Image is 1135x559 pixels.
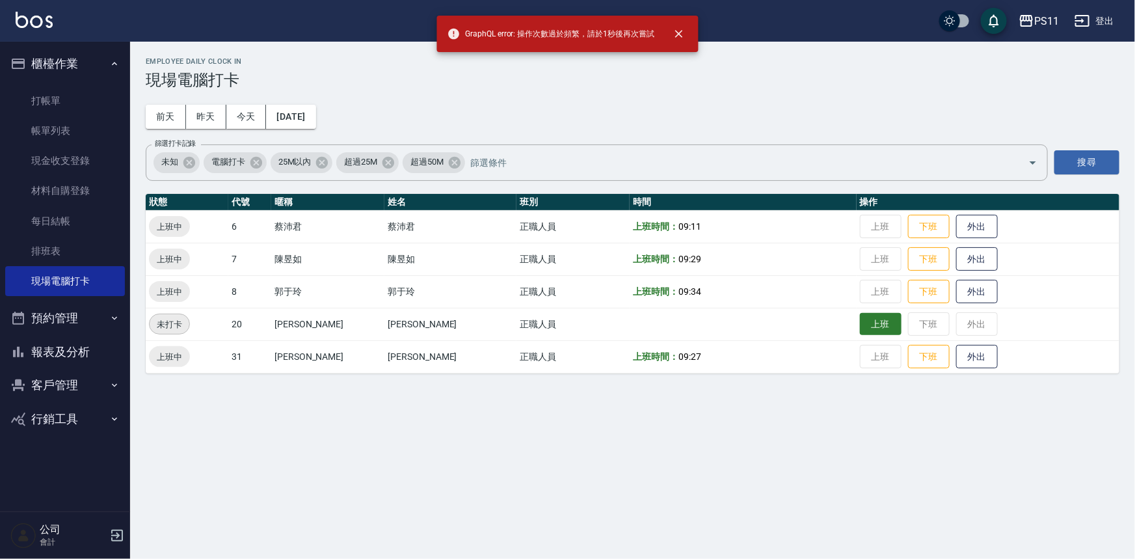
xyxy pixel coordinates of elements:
[155,139,196,148] label: 篩選打卡記錄
[908,280,950,304] button: 下班
[146,57,1119,66] h2: Employee Daily Clock In
[5,116,125,146] a: 帳單列表
[981,8,1007,34] button: save
[149,220,190,234] span: 上班中
[857,194,1119,211] th: 操作
[5,335,125,369] button: 報表及分析
[665,20,693,48] button: close
[271,152,333,173] div: 25M以內
[956,280,998,304] button: 外出
[271,243,384,275] td: 陳昱如
[908,345,950,369] button: 下班
[228,210,271,243] td: 6
[226,105,267,129] button: 今天
[154,156,186,169] span: 未知
[956,215,998,239] button: 外出
[5,266,125,296] a: 現場電腦打卡
[516,210,630,243] td: 正職人員
[228,308,271,340] td: 20
[271,308,384,340] td: [PERSON_NAME]
[228,275,271,308] td: 8
[403,152,465,173] div: 超過50M
[678,221,701,232] span: 09:11
[271,340,384,373] td: [PERSON_NAME]
[630,194,856,211] th: 時間
[516,243,630,275] td: 正職人員
[678,254,701,264] span: 09:29
[228,340,271,373] td: 31
[1054,150,1119,174] button: 搜尋
[146,71,1119,89] h3: 現場電腦打卡
[336,152,399,173] div: 超過25M
[633,286,678,297] b: 上班時間：
[633,221,678,232] b: 上班時間：
[5,236,125,266] a: 排班表
[447,27,654,40] span: GraphQL error: 操作次數過於頻繁，請於1秒後再次嘗試
[678,351,701,362] span: 09:27
[271,156,319,169] span: 25M以內
[5,146,125,176] a: 現金收支登錄
[516,275,630,308] td: 正職人員
[384,243,516,275] td: 陳昱如
[5,86,125,116] a: 打帳單
[516,340,630,373] td: 正職人員
[5,368,125,402] button: 客戶管理
[1034,13,1059,29] div: PS11
[1013,8,1064,34] button: PS11
[633,351,678,362] b: 上班時間：
[154,152,200,173] div: 未知
[228,243,271,275] td: 7
[516,308,630,340] td: 正職人員
[384,194,516,211] th: 姓名
[16,12,53,28] img: Logo
[908,247,950,271] button: 下班
[271,275,384,308] td: 郭于玲
[956,247,998,271] button: 外出
[271,194,384,211] th: 暱稱
[228,194,271,211] th: 代號
[204,152,267,173] div: 電腦打卡
[384,308,516,340] td: [PERSON_NAME]
[403,156,451,169] span: 超過50M
[146,105,186,129] button: 前天
[633,254,678,264] b: 上班時間：
[1069,9,1119,33] button: 登出
[40,523,106,536] h5: 公司
[271,210,384,243] td: 蔡沛君
[5,402,125,436] button: 行銷工具
[150,318,189,331] span: 未打卡
[860,313,901,336] button: 上班
[204,156,253,169] span: 電腦打卡
[384,340,516,373] td: [PERSON_NAME]
[384,275,516,308] td: 郭于玲
[467,151,1006,174] input: 篩選條件
[149,350,190,364] span: 上班中
[10,523,36,549] img: Person
[5,301,125,335] button: 預約管理
[146,194,228,211] th: 狀態
[40,536,106,548] p: 會計
[266,105,315,129] button: [DATE]
[336,156,385,169] span: 超過25M
[5,47,125,81] button: 櫃檯作業
[516,194,630,211] th: 班別
[5,176,125,206] a: 材料自購登錄
[908,215,950,239] button: 下班
[678,286,701,297] span: 09:34
[186,105,226,129] button: 昨天
[149,285,190,299] span: 上班中
[384,210,516,243] td: 蔡沛君
[149,252,190,266] span: 上班中
[956,345,998,369] button: 外出
[1022,152,1043,173] button: Open
[5,206,125,236] a: 每日結帳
